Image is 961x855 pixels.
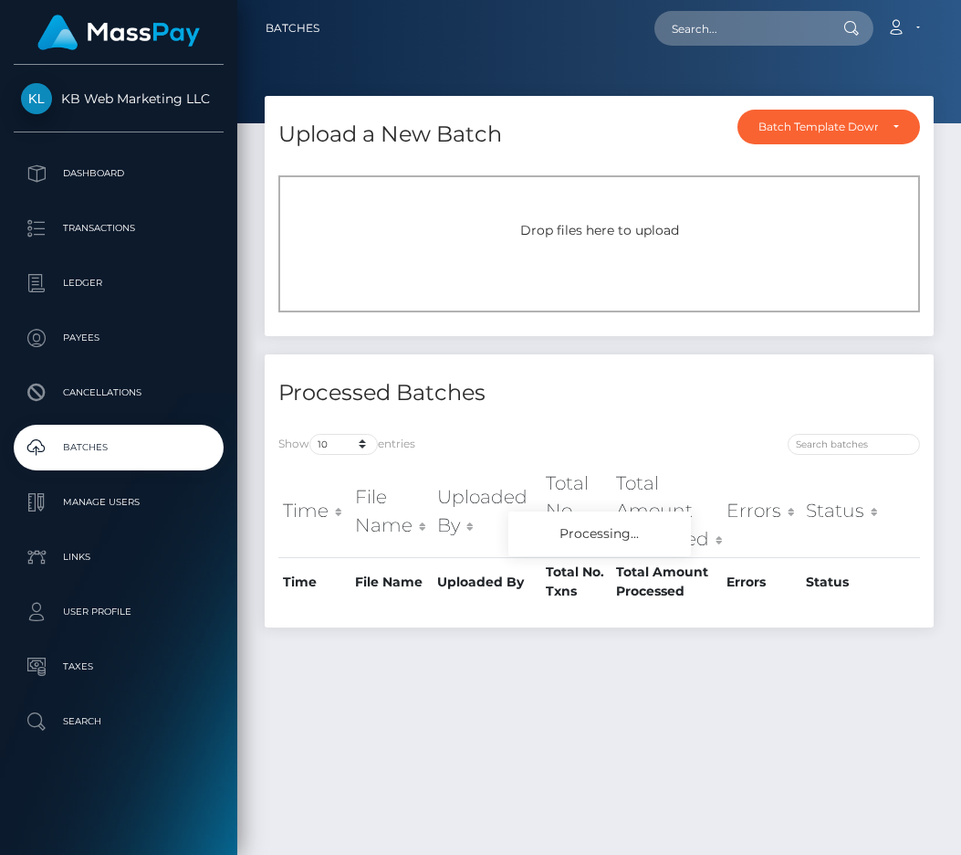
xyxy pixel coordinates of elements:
[611,557,722,606] th: Total Amount Processed
[14,589,224,635] a: User Profile
[21,598,216,626] p: User Profile
[541,557,611,606] th: Total No. Txns
[21,434,216,461] p: Batches
[21,653,216,681] p: Taxes
[21,708,216,735] p: Search
[21,489,216,516] p: Manage Users
[654,11,826,46] input: Search...
[21,269,216,297] p: Ledger
[433,557,541,606] th: Uploaded By
[14,370,224,416] a: Cancellations
[14,90,224,107] span: KB Web Marketing LLC
[433,465,541,557] th: Uploaded By
[14,425,224,470] a: Batches
[278,119,502,151] h4: Upload a New Batch
[801,465,884,557] th: Status
[21,160,216,187] p: Dashboard
[14,315,224,361] a: Payees
[14,151,224,196] a: Dashboard
[309,434,378,455] select: Showentries
[14,534,224,580] a: Links
[541,465,611,557] th: Total No. Txns
[266,9,319,47] a: Batches
[508,512,691,556] div: Processing...
[14,644,224,690] a: Taxes
[278,434,415,455] label: Show entries
[788,434,920,455] input: Search batches
[21,379,216,406] p: Cancellations
[278,377,586,409] h4: Processed Batches
[21,215,216,242] p: Transactions
[350,465,433,557] th: File Name
[14,206,224,251] a: Transactions
[737,110,920,144] button: Batch Template Download
[350,557,433,606] th: File Name
[801,557,884,606] th: Status
[14,699,224,744] a: Search
[14,480,224,525] a: Manage Users
[758,120,878,134] div: Batch Template Download
[14,260,224,306] a: Ledger
[520,222,679,238] span: Drop files here to upload
[21,324,216,352] p: Payees
[21,544,216,571] p: Links
[722,557,801,606] th: Errors
[21,83,52,114] img: KB Web Marketing LLC
[37,15,200,50] img: MassPay Logo
[278,557,350,606] th: Time
[278,465,350,557] th: Time
[722,465,801,557] th: Errors
[611,465,722,557] th: Total Amount Processed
